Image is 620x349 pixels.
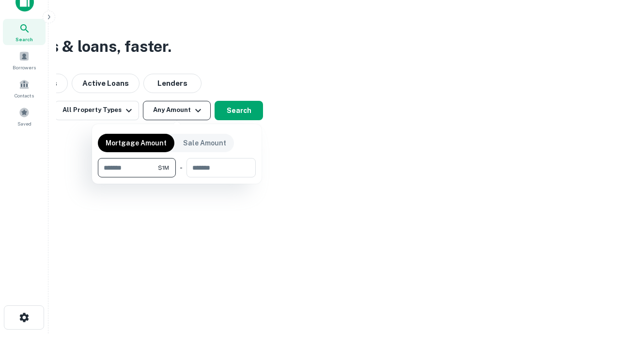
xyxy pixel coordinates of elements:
[106,138,167,148] p: Mortgage Amount
[180,158,183,177] div: -
[572,271,620,318] iframe: Chat Widget
[183,138,226,148] p: Sale Amount
[158,163,169,172] span: $1M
